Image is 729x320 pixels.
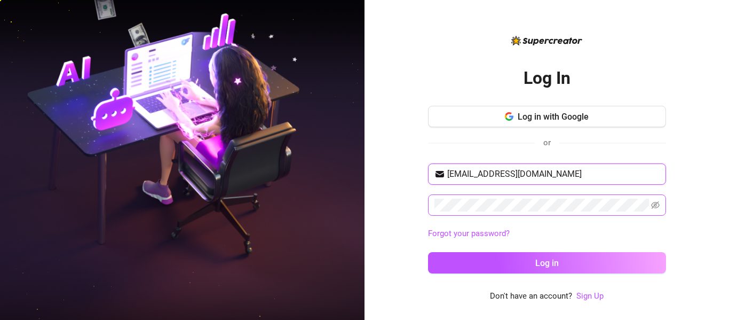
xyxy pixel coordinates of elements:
span: or [543,138,551,147]
a: Forgot your password? [428,229,510,238]
button: Log in with Google [428,106,666,127]
button: Log in [428,252,666,274]
h2: Log In [524,67,570,89]
a: Sign Up [576,290,604,303]
a: Sign Up [576,291,604,301]
span: Log in [535,258,559,268]
span: Don't have an account? [490,290,572,303]
span: eye-invisible [651,201,660,209]
a: Forgot your password? [428,228,666,240]
img: logo-BBDzfeDw.svg [511,36,582,45]
span: Log in with Google [518,112,589,122]
input: Your email [447,168,660,181]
